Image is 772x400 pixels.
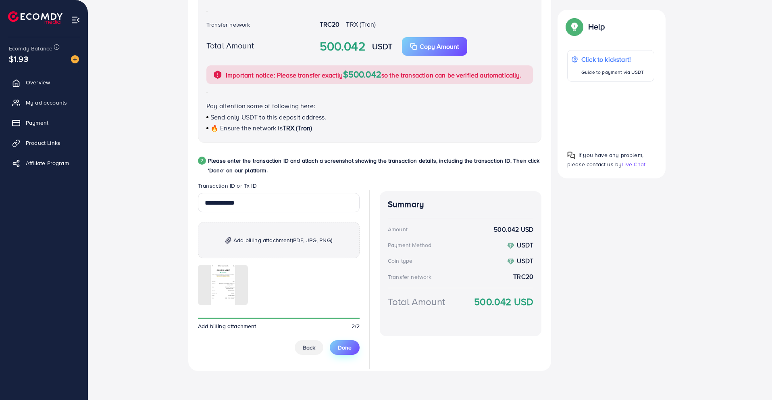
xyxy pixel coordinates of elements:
span: Live Chat [622,160,645,168]
a: Payment [6,115,82,131]
span: Add billing attachment [233,235,332,245]
strong: 500.042 [320,38,366,55]
strong: TRC20 [513,272,533,281]
span: If you have any problem, please contact us by [567,151,643,168]
p: Important notice: Please transfer exactly so the transaction can be verified automatically. [226,69,522,80]
span: (PDF, JPG, PNG) [292,236,332,244]
button: Copy Amount [402,37,467,56]
img: menu [71,15,80,25]
div: Amount [388,225,408,233]
a: Product Links [6,135,82,151]
img: Popup guide [567,19,582,34]
div: Payment Method [388,241,431,249]
span: Payment [26,119,48,127]
label: Transfer network [206,21,250,29]
a: My ad accounts [6,94,82,111]
p: Click to kickstart! [581,54,644,64]
h4: Summary [388,199,533,209]
img: alert [213,70,223,80]
img: coin [507,258,514,265]
strong: 500.042 USD [494,225,533,234]
span: Overview [26,78,50,86]
label: Total Amount [206,40,254,51]
span: Add billing attachment [198,322,256,330]
p: Pay attention some of following here: [206,101,533,111]
p: Send only USDT to this deposit address. [206,112,533,122]
p: Copy Amount [420,42,459,51]
span: Ecomdy Balance [9,44,52,52]
button: Done [330,340,360,355]
span: TRX (Tron) [283,124,312,132]
p: Guide to payment via USDT [581,67,644,77]
p: Please enter the transaction ID and attach a screenshot showing the transaction details, includin... [208,156,541,175]
span: 2/2 [352,322,360,330]
div: Total Amount [388,295,445,309]
a: Overview [6,74,82,90]
div: 2 [198,157,206,165]
img: Popup guide [567,151,575,159]
a: Affiliate Program [6,155,82,171]
strong: USDT [372,40,393,52]
img: image [71,55,79,63]
strong: USDT [517,256,533,265]
strong: USDT [517,241,533,249]
img: coin [507,242,514,249]
span: Back [303,343,315,352]
legend: Transaction ID or Tx ID [198,182,360,193]
div: Coin type [388,257,412,265]
img: img uploaded [211,265,235,305]
button: Back [295,340,323,355]
iframe: Chat [738,364,766,394]
div: Transfer network [388,273,432,281]
span: 🔥 Ensure the network is [210,124,283,132]
strong: 500.042 USD [474,295,533,309]
span: Product Links [26,139,60,147]
p: Help [588,22,605,31]
span: Affiliate Program [26,159,69,167]
strong: TRC20 [320,20,340,29]
span: $1.93 [9,53,28,65]
img: img [225,237,231,244]
img: logo [8,11,62,24]
span: TRX (Tron) [346,20,376,29]
span: Done [338,343,352,352]
span: $500.042 [343,68,381,80]
span: My ad accounts [26,98,67,107]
